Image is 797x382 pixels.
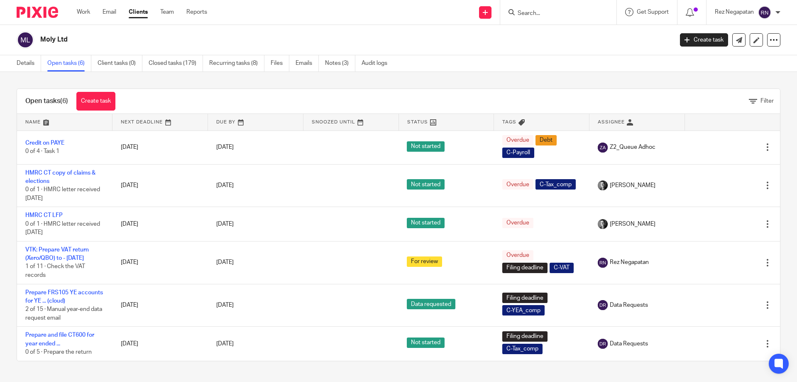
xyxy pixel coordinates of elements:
[25,306,102,321] span: 2 of 15 · Manual year-end data request email
[25,349,92,355] span: 0 of 5 · Prepare the return
[610,143,655,151] span: Z2_Queue Adhoc
[17,55,41,71] a: Details
[598,219,608,229] img: DSC_9061-3.jpg
[502,250,533,261] span: Overdue
[610,258,649,266] span: Rez Negapatan
[517,10,592,17] input: Search
[407,179,445,190] span: Not started
[407,256,442,267] span: For review
[216,260,234,266] span: [DATE]
[407,120,428,124] span: Status
[25,170,95,184] a: HMRC CT copy of claims & elections
[598,300,608,310] img: svg%3E
[502,179,533,190] span: Overdue
[502,293,548,303] span: Filing deadline
[680,33,728,47] a: Create task
[216,182,234,188] span: [DATE]
[598,339,608,349] img: svg%3E
[160,8,174,16] a: Team
[112,164,208,207] td: [DATE]
[325,55,355,71] a: Notes (3)
[502,120,516,124] span: Tags
[535,135,557,145] span: Debt
[535,179,576,190] span: C-Tax_comp
[610,220,655,228] span: [PERSON_NAME]
[502,148,534,158] span: C-Payroll
[25,212,63,218] a: HMRC CT LFP
[271,55,289,71] a: Files
[112,207,208,241] td: [DATE]
[60,98,68,104] span: (6)
[312,120,355,124] span: Snoozed Until
[216,341,234,347] span: [DATE]
[209,55,264,71] a: Recurring tasks (8)
[637,9,669,15] span: Get Support
[362,55,394,71] a: Audit logs
[186,8,207,16] a: Reports
[25,187,100,201] span: 0 of 1 · HMRC letter received [DATE]
[76,92,115,111] a: Create task
[598,258,608,268] img: svg%3E
[407,141,445,152] span: Not started
[598,180,608,190] img: DSC_9061-3.jpg
[598,143,608,153] img: svg%3E
[407,338,445,348] span: Not started
[502,331,548,342] span: Filing deadline
[758,6,771,19] img: svg%3E
[296,55,319,71] a: Emails
[98,55,142,71] a: Client tasks (0)
[760,98,774,104] span: Filter
[216,144,234,150] span: [DATE]
[40,35,542,44] h2: Moly Ltd
[550,263,574,273] span: C-VAT
[17,7,58,18] img: Pixie
[610,301,648,309] span: Data Requests
[112,131,208,164] td: [DATE]
[25,221,100,236] span: 0 of 1 · HMRC letter received [DATE]
[610,340,648,348] span: Data Requests
[47,55,91,71] a: Open tasks (6)
[502,218,533,228] span: Overdue
[502,135,533,145] span: Overdue
[502,263,548,273] span: Filing deadline
[407,218,445,228] span: Not started
[112,284,208,327] td: [DATE]
[25,290,103,304] a: Prepare FRS105 YE accounts for YE ... (cloud)
[129,8,148,16] a: Clients
[17,31,34,49] img: svg%3E
[610,181,655,190] span: [PERSON_NAME]
[715,8,754,16] p: Rez Negapatan
[216,302,234,308] span: [DATE]
[25,149,59,155] span: 0 of 4 · Task 1
[407,299,455,309] span: Data requested
[502,305,545,315] span: C-YEA_comp
[502,344,543,354] span: C-Tax_comp
[77,8,90,16] a: Work
[103,8,116,16] a: Email
[112,241,208,284] td: [DATE]
[25,97,68,106] h1: Open tasks
[216,221,234,227] span: [DATE]
[25,332,94,346] a: Prepare and file CT600 for year ended ...
[112,327,208,361] td: [DATE]
[25,140,64,146] a: Credit on PAYE
[149,55,203,71] a: Closed tasks (179)
[25,264,85,278] span: 1 of 11 · Check the VAT records
[25,247,89,261] a: VTK: Prepare VAT return (Xero/QBO) to - [DATE]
